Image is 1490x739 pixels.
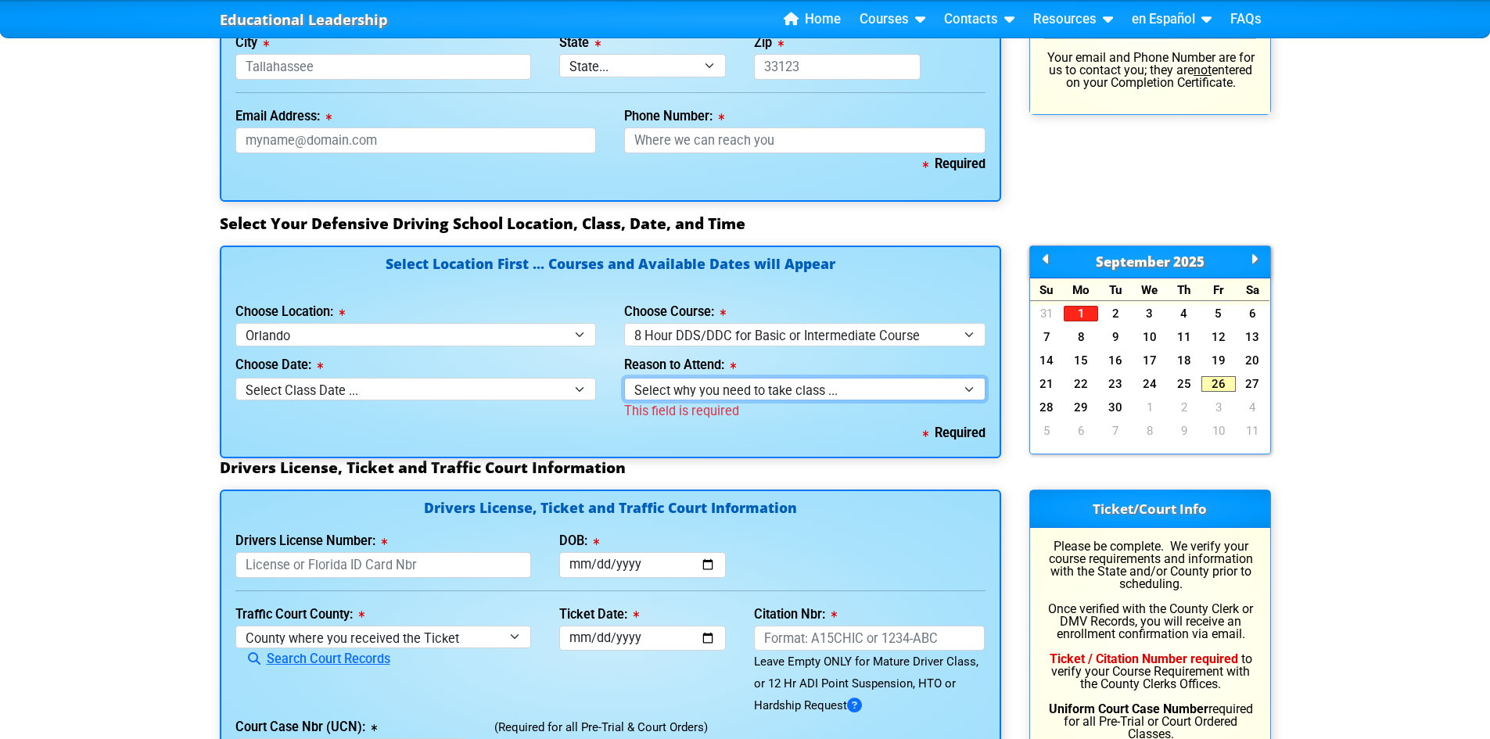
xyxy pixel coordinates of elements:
input: Tallahassee [235,54,532,80]
a: 26 [1201,376,1236,392]
a: 4 [1167,306,1201,321]
a: 5 [1030,423,1065,439]
label: Choose Location: [235,306,345,318]
a: 15 [1064,353,1098,368]
a: 30 [1098,400,1133,415]
a: 12 [1201,329,1236,345]
input: Where we can reach you [624,127,986,153]
a: 17 [1133,353,1167,368]
a: 13 [1236,329,1270,345]
div: Sa [1236,278,1270,301]
div: We [1133,278,1167,301]
a: Contacts [938,8,1021,31]
label: Phone Number: [624,110,724,123]
a: FAQs [1224,8,1268,31]
a: 8 [1133,423,1167,439]
label: City [235,37,269,49]
label: Traffic Court County: [235,608,364,621]
a: 22 [1064,376,1098,392]
a: 19 [1201,353,1236,368]
a: 6 [1236,306,1270,321]
div: Tu [1098,278,1133,301]
a: Courses [853,8,932,31]
label: Choose Course: [624,306,726,318]
a: 24 [1133,376,1167,392]
div: Mo [1064,278,1098,301]
a: 27 [1236,376,1270,392]
a: 11 [1236,423,1270,439]
a: 1 [1133,400,1167,415]
h3: Select Your Defensive Driving School Location, Class, Date, and Time [220,214,1271,233]
a: Home [777,8,847,31]
label: Citation Nbr: [754,608,837,621]
label: Email Address: [235,110,332,123]
a: en Español [1126,8,1218,31]
u: not [1194,63,1212,77]
span: 2025 [1173,253,1205,271]
a: 9 [1098,329,1133,345]
div: Leave Empty ONLY for Mature Driver Class, or 12 Hr ADI Point Suspension, HTO or Hardship Request [754,651,986,716]
a: 10 [1201,423,1236,439]
a: 31 [1030,306,1065,321]
a: 1 [1064,306,1098,321]
label: Zip [754,37,784,49]
a: 9 [1167,423,1201,439]
a: 16 [1098,353,1133,368]
a: 25 [1167,376,1201,392]
a: 6 [1064,423,1098,439]
b: Uniform Court Case Number [1049,701,1208,716]
input: 33123 [754,54,921,80]
a: 18 [1167,353,1201,368]
label: Reason to Attend: [624,359,736,371]
div: Th [1167,278,1201,301]
a: 29 [1064,400,1098,415]
a: 8 [1064,329,1098,345]
input: Format: A15CHIC or 1234-ABC [754,626,986,651]
label: State [559,37,601,49]
div: This field is required [624,400,986,422]
h4: Select Location First ... Courses and Available Dates will Appear [235,257,986,289]
a: 10 [1133,329,1167,345]
a: 7 [1030,329,1065,345]
h3: Drivers License, Ticket and Traffic Court Information [220,458,1271,477]
div: Fr [1201,278,1236,301]
b: Required [923,425,986,440]
a: 3 [1201,400,1236,415]
a: 14 [1030,353,1065,368]
a: 11 [1167,329,1201,345]
a: 20 [1236,353,1270,368]
label: Drivers License Number: [235,535,387,547]
b: Ticket / Citation Number required [1050,651,1238,666]
label: Court Case Nbr (UCN): [235,721,377,734]
a: 2 [1098,306,1133,321]
a: 23 [1098,376,1133,392]
a: Resources [1027,8,1119,31]
a: 28 [1030,400,1065,415]
input: License or Florida ID Card Nbr [235,552,532,578]
a: 2 [1167,400,1201,415]
input: mm/dd/yyyy [559,552,726,578]
a: 21 [1030,376,1065,392]
div: Su [1030,278,1065,301]
b: Required [923,156,986,171]
p: Your email and Phone Number are for us to contact you; they are entered on your Completion Certif... [1044,52,1256,89]
input: myname@domain.com [235,127,597,153]
input: mm/dd/yyyy [559,626,726,651]
a: 3 [1133,306,1167,321]
h4: Drivers License, Ticket and Traffic Court Information [235,501,986,518]
h3: Ticket/Court Info [1030,490,1270,528]
a: Educational Leadership [220,7,388,33]
label: DOB: [559,535,599,547]
span: September [1096,253,1170,271]
a: 7 [1098,423,1133,439]
label: Ticket Date: [559,608,639,621]
a: 5 [1201,306,1236,321]
label: Choose Date: [235,359,323,371]
a: 4 [1236,400,1270,415]
a: Search Court Records [235,651,390,666]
